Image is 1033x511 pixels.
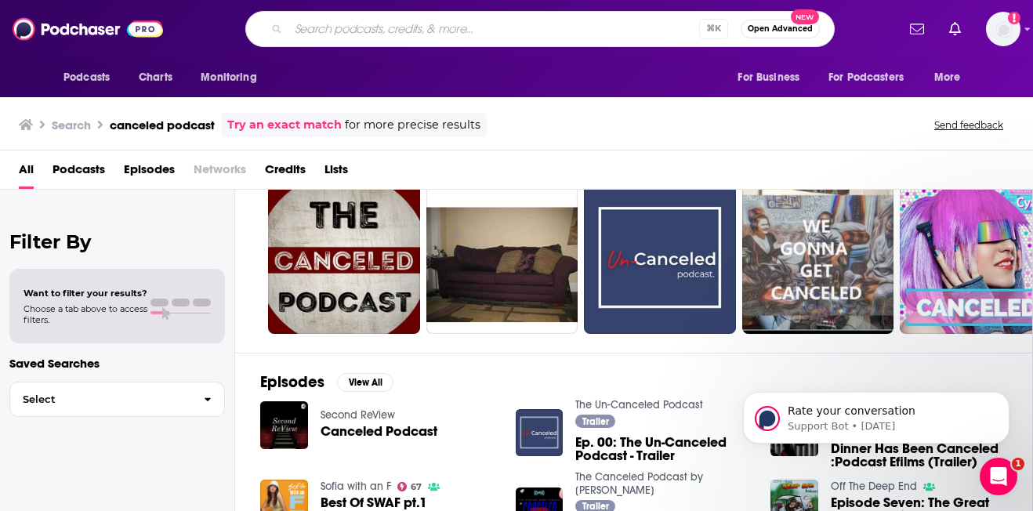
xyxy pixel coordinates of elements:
img: User Profile [986,12,1020,46]
a: EpisodesView All [260,372,393,392]
a: Charts [129,63,182,92]
button: Send feedback [930,118,1008,132]
span: For Podcasters [828,67,904,89]
span: ⌘ K [699,19,728,39]
span: Want to filter your results? [24,288,147,299]
img: Ep. 00: The Un-Canceled Podcast - Trailer [516,409,564,457]
svg: Add a profile image [1008,12,1020,24]
span: More [934,67,961,89]
button: Select [9,382,225,417]
a: Try an exact match [227,116,342,134]
span: 67 [411,484,422,491]
a: Credits [265,157,306,189]
a: All [19,157,34,189]
h3: canceled podcast [110,118,215,132]
button: open menu [727,63,819,92]
span: Podcasts [63,67,110,89]
span: For Business [738,67,799,89]
a: Show notifications dropdown [904,16,930,42]
iframe: Intercom live chat [980,458,1017,495]
a: Sofia with an F [321,480,391,493]
span: Trailer [582,417,609,426]
button: Open AdvancedNew [741,20,820,38]
button: Show profile menu [986,12,1020,46]
iframe: Intercom notifications message [719,359,1033,469]
span: Trailer [582,502,609,511]
span: 1 [1012,458,1024,470]
span: Networks [194,157,246,189]
a: Off The Deep End [831,480,917,493]
a: The Un-Canceled Podcast [575,398,703,411]
span: New [791,9,819,24]
span: Charts [139,67,172,89]
span: Open Advanced [748,25,813,33]
a: Podcasts [53,157,105,189]
h2: Episodes [260,372,324,392]
h2: Filter By [9,230,225,253]
img: Podchaser - Follow, Share and Rate Podcasts [13,14,163,44]
button: open menu [53,63,130,92]
button: View All [337,373,393,392]
span: for more precise results [345,116,480,134]
button: open menu [923,63,980,92]
div: Search podcasts, credits, & more... [245,11,835,47]
a: Ep. 00: The Un-Canceled Podcast - Trailer [575,436,752,462]
p: Saved Searches [9,356,225,371]
h3: Search [52,118,91,132]
a: The Canceled Podcast by Chris [575,470,703,497]
span: Select [10,394,191,404]
a: Canceled Podcast [321,425,437,438]
img: Canceled Podcast [260,401,308,449]
a: Lists [324,157,348,189]
input: Search podcasts, credits, & more... [288,16,699,42]
span: Monitoring [201,67,256,89]
a: Show notifications dropdown [943,16,967,42]
span: Logged in as KatieC [986,12,1020,46]
button: open menu [190,63,277,92]
a: Episodes [124,157,175,189]
a: Second ReView [321,408,395,422]
button: open menu [818,63,926,92]
span: Choose a tab above to access filters. [24,303,147,325]
a: 67 [397,482,422,491]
